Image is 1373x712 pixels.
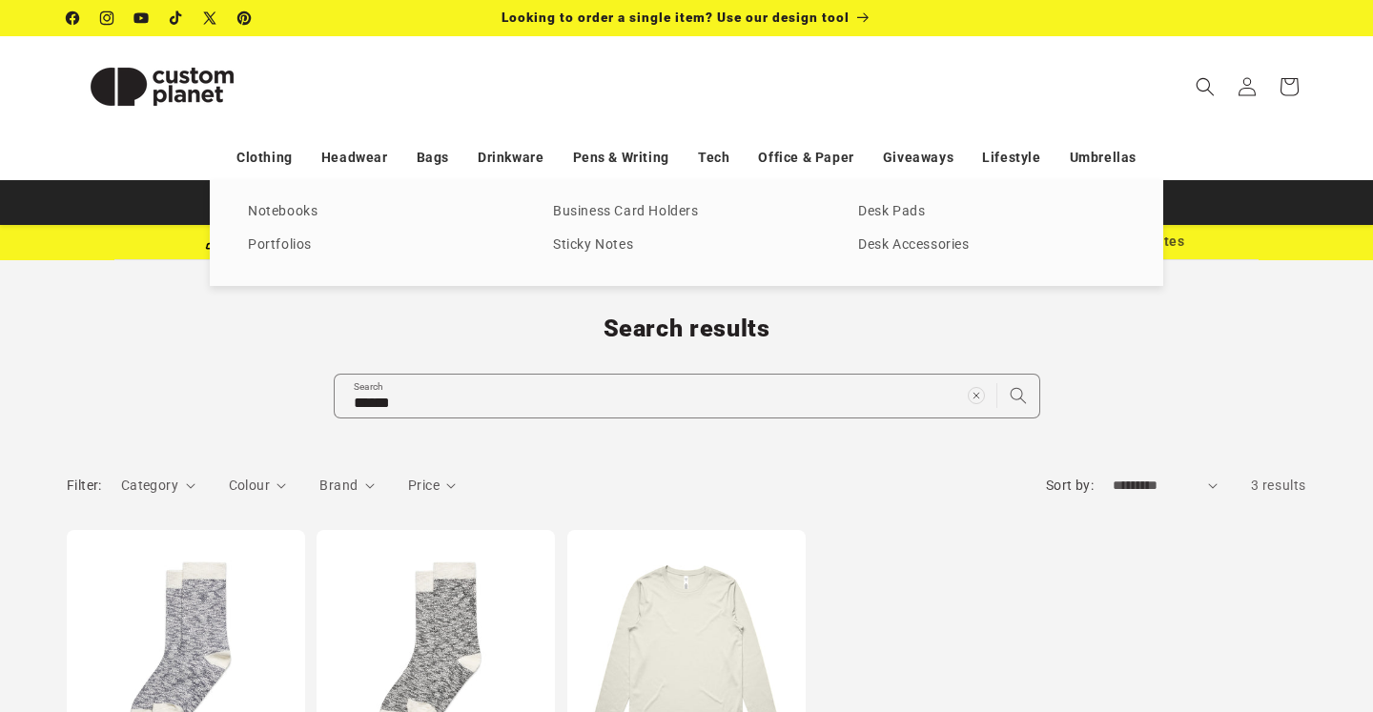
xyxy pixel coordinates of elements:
a: Umbrellas [1070,141,1137,174]
a: Desk Accessories [858,233,1125,258]
summary: Category (0 selected) [121,476,195,496]
img: Custom Planet [67,44,257,130]
a: Portfolios [248,233,515,258]
a: Lifestyle [982,141,1040,174]
span: Looking to order a single item? Use our design tool [502,10,850,25]
span: Colour [229,478,270,493]
a: Custom Planet [60,36,265,136]
label: Sort by: [1046,478,1094,493]
span: Price [408,478,440,493]
a: Bags [417,141,449,174]
span: Category [121,478,178,493]
summary: Price [408,476,457,496]
a: Business Card Holders [553,199,820,225]
summary: Search [1184,66,1226,108]
summary: Colour (0 selected) [229,476,287,496]
button: Search [997,375,1039,417]
span: Brand [319,478,358,493]
span: 3 results [1251,478,1306,493]
a: Giveaways [883,141,953,174]
a: Pens & Writing [573,141,669,174]
h1: Search results [67,314,1306,344]
h2: Filter: [67,476,102,496]
a: Sticky Notes [553,233,820,258]
button: Clear search term [955,375,997,417]
a: Office & Paper [758,141,853,174]
a: Tech [698,141,729,174]
summary: Brand (0 selected) [319,476,375,496]
a: Clothing [236,141,293,174]
a: Drinkware [478,141,543,174]
a: Notebooks [248,199,515,225]
a: Desk Pads [858,199,1125,225]
a: Headwear [321,141,388,174]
